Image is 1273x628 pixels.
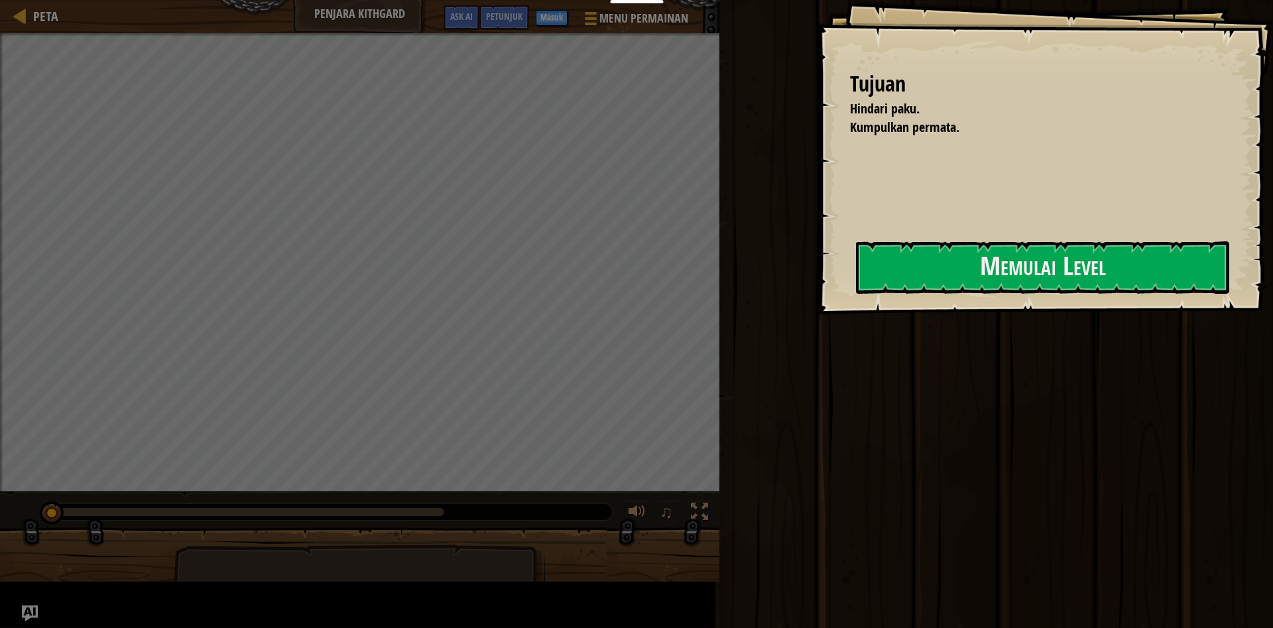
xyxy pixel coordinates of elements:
span: Menu Permainan [599,10,688,27]
button: Ask AI [22,605,38,621]
span: Petunjuk [486,10,522,23]
button: Alihkan layar penuh [686,500,713,527]
button: Masuk [536,10,568,26]
span: Ask AI [450,10,473,23]
span: ♫ [660,502,673,522]
button: ♫ [657,500,680,527]
span: Hindari paku. [850,99,920,117]
button: Memulai Level [856,241,1229,294]
button: Atur suara [624,500,650,527]
div: Tujuan [850,69,1227,99]
button: Ask AI [444,5,479,30]
span: Kumpulkan permata. [850,118,959,136]
li: Kumpulkan permata. [833,118,1223,137]
span: Peta [33,7,58,25]
button: Menu Permainan [574,5,696,36]
li: Hindari paku. [833,99,1223,119]
a: Peta [27,7,58,25]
